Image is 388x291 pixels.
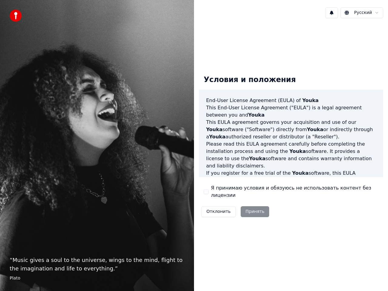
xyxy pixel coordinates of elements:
span: Youka [249,156,266,161]
span: Youka [248,112,265,118]
span: Youka [289,148,306,154]
span: Youka [302,98,319,103]
img: youka [10,10,22,22]
span: Youka [307,127,323,132]
footer: Plato [10,275,184,281]
h3: End-User License Agreement (EULA) of [206,97,376,104]
p: “ Music gives a soul to the universe, wings to the mind, flight to the imagination and life to ev... [10,256,184,273]
p: This End-User License Agreement ("EULA") is a legal agreement between you and [206,104,376,119]
span: Youka [209,134,226,140]
span: Youka [292,170,309,176]
p: If you register for a free trial of the software, this EULA agreement will also govern that trial... [206,170,376,206]
button: Отклонить [201,206,236,217]
p: Please read this EULA agreement carefully before completing the installation process and using th... [206,141,376,170]
p: This EULA agreement governs your acquisition and use of our software ("Software") directly from o... [206,119,376,141]
label: Я принимаю условия и обязуюсь не использовать контент без лицензии [211,184,378,199]
div: Условия и положения [199,70,301,90]
span: Youka [206,127,222,132]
